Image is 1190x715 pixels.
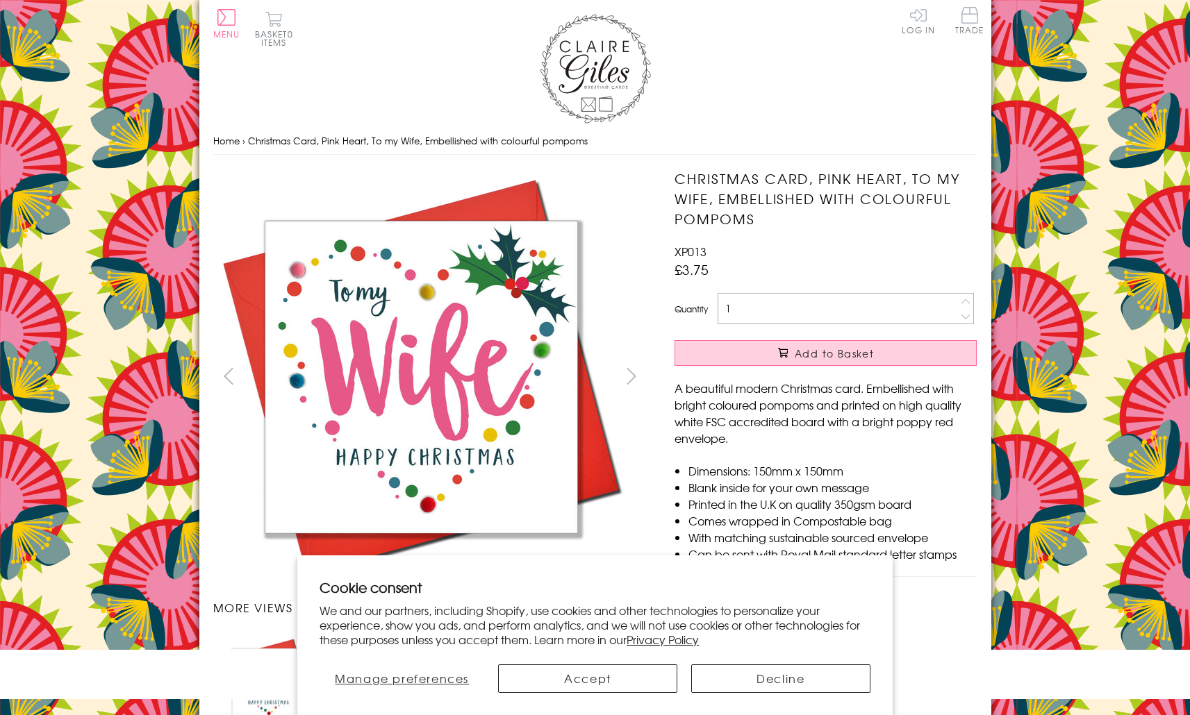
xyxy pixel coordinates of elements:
[675,260,709,279] span: £3.75
[320,664,484,693] button: Manage preferences
[675,169,977,228] h1: Christmas Card, Pink Heart, To my Wife, Embellished with colourful pompoms
[647,169,1064,585] img: Christmas Card, Pink Heart, To my Wife, Embellished with colourful pompoms
[213,134,240,147] a: Home
[498,664,677,693] button: Accept
[255,11,293,47] button: Basket0 items
[675,303,708,315] label: Quantity
[688,462,977,479] li: Dimensions: 150mm x 150mm
[335,670,469,687] span: Manage preferences
[213,28,240,40] span: Menu
[675,380,977,446] p: A beautiful modern Christmas card. Embellished with bright coloured pompoms and printed on high q...
[615,360,647,392] button: next
[213,360,245,392] button: prev
[320,603,870,646] p: We and our partners, including Shopify, use cookies and other technologies to personalize your ex...
[795,346,874,360] span: Add to Basket
[688,546,977,562] li: Can be sent with Royal Mail standard letter stamps
[688,529,977,546] li: With matching sustainable sourced envelope
[242,134,245,147] span: ›
[261,28,293,49] span: 0 items
[688,512,977,529] li: Comes wrapped in Compostable bag
[691,664,870,693] button: Decline
[540,14,651,124] img: Claire Giles Greetings Cards
[955,7,984,37] a: Trade
[248,134,588,147] span: Christmas Card, Pink Heart, To my Wife, Embellished with colourful pompoms
[627,631,699,648] a: Privacy Policy
[213,9,240,38] button: Menu
[213,127,977,155] nav: breadcrumbs
[955,7,984,34] span: Trade
[213,169,629,585] img: Christmas Card, Pink Heart, To my Wife, Embellished with colourful pompoms
[902,7,935,34] a: Log In
[675,340,977,366] button: Add to Basket
[213,599,647,616] h3: More views
[688,496,977,512] li: Printed in the U.K on quality 350gsm board
[320,578,870,597] h2: Cookie consent
[675,243,706,260] span: XP013
[688,479,977,496] li: Blank inside for your own message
